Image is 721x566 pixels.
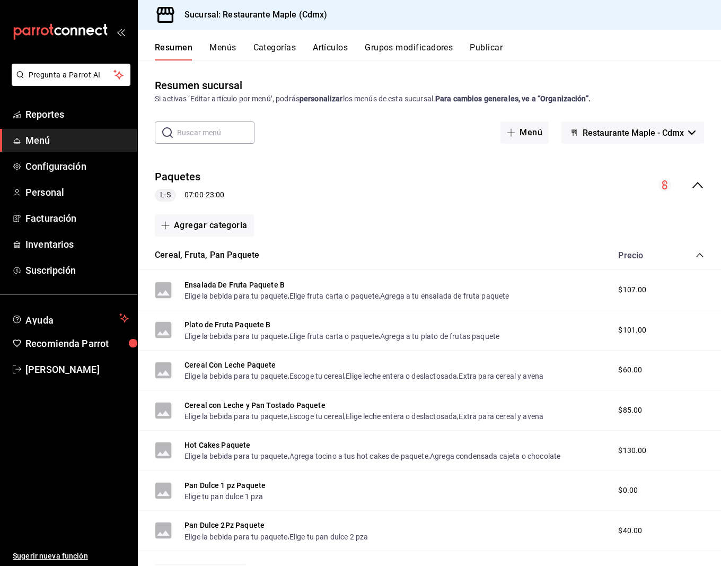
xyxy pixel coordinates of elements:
[289,532,368,542] button: Elige tu pan dulce 2 pza
[435,94,591,103] strong: Para cambios generales, ve a “Organización”.
[300,94,343,103] strong: personalizar
[155,93,704,105] div: Si activas ‘Editar artículo por menú’, podrás los menús de esta sucursal.
[459,371,543,381] button: Extra para cereal y avena
[618,284,646,295] span: $107.00
[25,237,129,251] span: Inventarios
[184,451,288,461] button: Elige la bebida para tu paquete
[184,331,288,342] button: Elige la bebida para tu paquete
[184,530,368,542] div: ,
[184,411,543,422] div: , , ,
[184,480,266,491] button: Pan Dulce 1 pz Paquete
[209,42,236,60] button: Menús
[25,107,129,121] span: Reportes
[184,291,288,301] button: Elige la bebida para tu paquete
[618,405,642,416] span: $85.00
[313,42,348,60] button: Artículos
[155,189,224,202] div: 07:00 - 23:00
[184,280,285,290] button: Ensalada De Fruta Paquete B
[117,28,125,36] button: open_drawer_menu
[618,525,642,536] span: $40.00
[184,330,499,341] div: , ,
[430,451,560,461] button: Agrega condensada cajeta o chocolate
[13,551,129,562] span: Sugerir nueva función
[184,440,251,450] button: Hot Cakes Paquete
[25,362,129,377] span: [PERSON_NAME]
[380,331,499,342] button: Agrega a tu plato de frutas paquete
[25,159,129,173] span: Configuración
[138,161,721,210] div: collapse-menu-row
[184,411,288,422] button: Elige la bebida para tu paquete
[470,42,503,60] button: Publicar
[184,290,509,301] div: , ,
[184,371,288,381] button: Elige la bebida para tu paquete
[184,491,263,502] button: Elige tu pan dulce 1 pza
[155,214,254,237] button: Agregar categoría
[184,360,276,370] button: Cereal Con Leche Paquete
[25,336,129,351] span: Recomienda Parrot
[380,291,509,301] button: Agrega a tu ensalada de fruta paquete
[25,263,129,277] span: Suscripción
[184,370,543,381] div: , , ,
[156,189,175,201] span: L-S
[184,450,560,461] div: , ,
[618,445,646,456] span: $130.00
[459,411,543,422] button: Extra para cereal y avena
[500,121,549,144] button: Menú
[25,185,129,199] span: Personal
[184,532,288,542] button: Elige la bebida para tu paquete
[177,122,254,143] input: Buscar menú
[29,69,114,81] span: Pregunta a Parrot AI
[25,211,129,225] span: Facturación
[289,451,428,461] button: Agrega tocino a tus hot cakes de paquete
[25,133,129,147] span: Menú
[618,485,638,496] span: $0.00
[289,411,344,422] button: Escoge tu cereal
[25,312,115,325] span: Ayuda
[561,121,704,144] button: Restaurante Maple - Cdmx
[184,520,265,530] button: Pan Dulce 2Pz Paquete
[155,249,259,262] button: Cereal, Fruta, Pan Paquete
[176,8,327,21] h3: Sucursal: Restaurante Maple (Cdmx)
[155,42,192,60] button: Resumen
[618,364,642,376] span: $60.00
[289,371,344,381] button: Escoge tu cereal
[346,411,457,422] button: Elige leche entera o deslactosada
[7,77,130,88] a: Pregunta a Parrot AI
[583,128,684,138] span: Restaurante Maple - Cdmx
[155,42,721,60] div: navigation tabs
[346,371,457,381] button: Elige leche entera o deslactosada
[155,169,201,185] button: Paquetes
[289,331,379,342] button: Elige fruta carta o paquete
[608,250,675,260] div: Precio
[618,325,646,336] span: $101.00
[289,291,379,301] button: Elige fruta carta o paquete
[184,319,271,330] button: Plato de Fruta Paquete B
[365,42,453,60] button: Grupos modificadores
[253,42,296,60] button: Categorías
[184,400,326,411] button: Cereal con Leche y Pan Tostado Paquete
[155,77,242,93] div: Resumen sucursal
[696,251,704,259] button: collapse-category-row
[12,64,130,86] button: Pregunta a Parrot AI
